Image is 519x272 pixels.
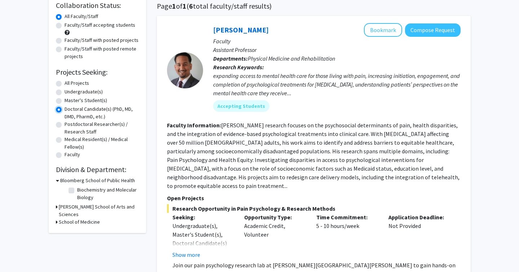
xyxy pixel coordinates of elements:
[388,213,450,221] p: Application Deadline:
[167,122,459,189] fg-read-more: [PERSON_NAME] research focuses on the psychosocial determinants of pain, health disparities, and ...
[65,97,107,104] label: Master's Student(s)
[167,204,461,213] span: Research Opportunity in Pain Psychology & Research Methods
[59,203,139,218] h3: [PERSON_NAME] School of Arts and Sciences
[213,37,461,45] p: Faculty
[65,21,135,29] label: Faculty/Staff accepting students
[65,36,138,44] label: Faculty/Staff with posted projects
[56,68,139,76] h2: Projects Seeking:
[65,151,80,158] label: Faculty
[213,55,248,62] b: Departments:
[65,45,139,60] label: Faculty/Staff with posted remote projects
[172,213,234,221] p: Seeking:
[172,1,176,10] span: 1
[59,218,100,226] h3: School of Medicine
[189,1,193,10] span: 6
[77,186,137,201] label: Biochemistry and Molecular Biology
[213,100,269,112] mat-chip: Accepting Students
[56,1,139,10] h2: Collaboration Status:
[213,25,269,34] a: [PERSON_NAME]
[182,1,186,10] span: 1
[316,213,378,221] p: Time Commitment:
[248,55,335,62] span: Physical Medicine and Rehabilitation
[65,136,139,151] label: Medical Resident(s) / Medical Fellow(s)
[5,240,31,267] iframe: Chat
[213,63,264,71] b: Research Keywords:
[244,213,305,221] p: Opportunity Type:
[65,88,103,96] label: Undergraduate(s)
[239,213,311,259] div: Academic Credit, Volunteer
[157,2,471,10] h1: Page of ( total faculty/staff results)
[65,120,139,136] label: Postdoctoral Researcher(s) / Research Staff
[405,23,461,37] button: Compose Request to Fenan Rassu
[56,165,139,174] h2: Division & Department:
[213,45,461,54] p: Assistant Professor
[65,13,98,20] label: All Faculty/Staff
[311,213,383,259] div: 5 - 10 hours/week
[364,23,402,37] button: Add Fenan Rassu to Bookmarks
[167,122,221,129] b: Faculty Information:
[65,79,89,87] label: All Projects
[60,177,135,184] h3: Bloomberg School of Public Health
[65,105,139,120] label: Doctoral Candidate(s) (PhD, MD, DMD, PharmD, etc.)
[172,250,200,259] button: Show more
[383,213,455,259] div: Not Provided
[167,194,461,202] p: Open Projects
[213,71,461,97] div: expanding access to mental health care for those living with pain, increasing initiation, engagem...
